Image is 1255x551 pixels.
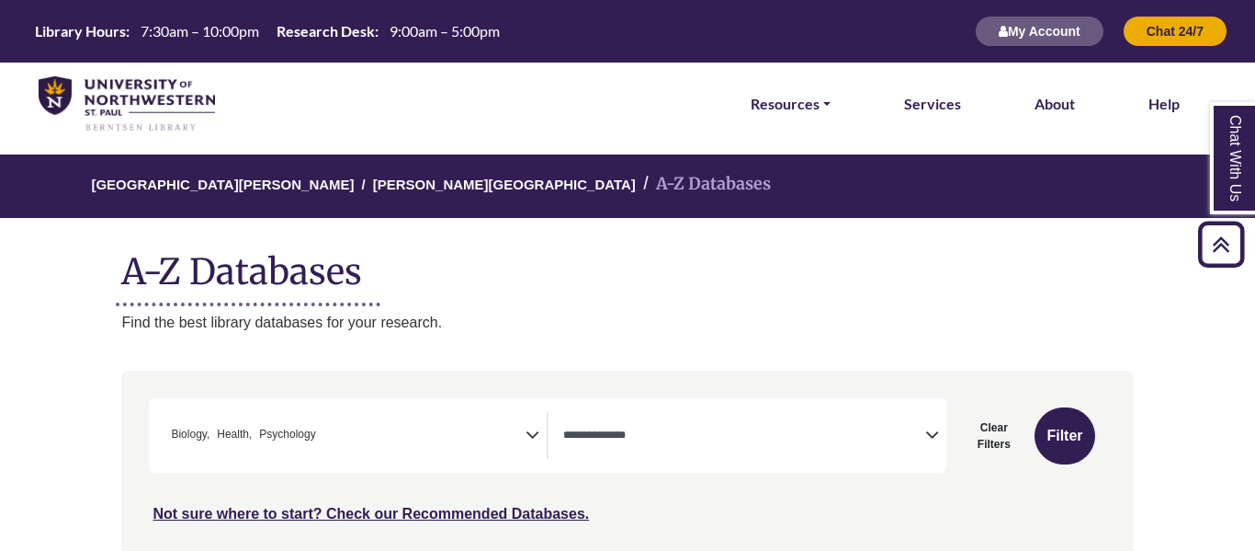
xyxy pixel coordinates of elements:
[1123,23,1227,39] a: Chat 24/7
[390,22,500,40] span: 9:00am – 5:00pm
[28,21,130,40] th: Library Hours:
[153,506,589,522] a: Not sure where to start? Check our Recommended Databases.
[91,174,354,192] a: [GEOGRAPHIC_DATA][PERSON_NAME]
[1148,92,1180,116] a: Help
[121,155,1133,218] nav: breadcrumb
[373,174,636,192] a: [PERSON_NAME][GEOGRAPHIC_DATA]
[28,21,507,39] table: Hours Today
[209,426,252,443] li: Health
[975,23,1104,39] a: My Account
[259,426,315,443] span: Psychology
[164,426,209,443] li: Biology
[217,426,252,443] span: Health
[751,92,831,116] a: Resources
[1192,232,1250,257] a: Back to Top
[1035,408,1094,465] button: Submit for Search Results
[1035,92,1075,116] a: About
[141,22,259,40] span: 7:30am – 10:00pm
[563,430,925,444] textarea: Search
[252,426,315,443] li: Psychology
[171,426,209,443] span: Biology
[320,430,328,444] textarea: Search
[957,408,1031,465] button: Clear Filters
[269,21,379,40] th: Research Desk:
[121,236,1133,293] h1: A-Z Databases
[904,92,961,116] a: Services
[636,171,771,198] li: A-Z Databases
[1123,16,1227,47] button: Chat 24/7
[28,21,507,42] a: Hours Today
[39,76,215,132] img: library_home
[975,16,1104,47] button: My Account
[121,311,1133,335] p: Find the best library databases for your research.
